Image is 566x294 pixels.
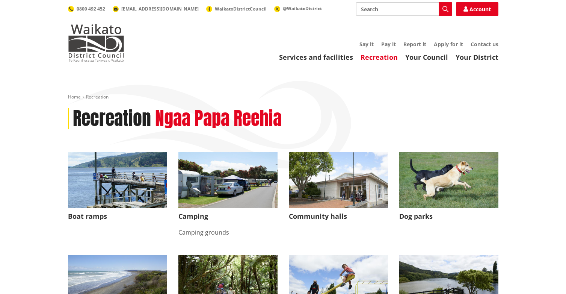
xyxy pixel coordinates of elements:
[399,152,498,208] img: Find your local dog park
[361,53,398,62] a: Recreation
[178,152,278,208] img: camping-ground-v2
[86,94,109,100] span: Recreation
[399,208,498,225] span: Dog parks
[399,152,498,225] a: Find your local dog park Dog parks
[405,53,448,62] a: Your Council
[289,152,388,225] a: Ngaruawahia Memorial Hall Community halls
[434,41,463,48] a: Apply for it
[68,152,167,208] img: Port Waikato boat ramp
[77,6,105,12] span: 0800 492 452
[456,2,498,16] a: Account
[178,152,278,225] a: camping-ground-v2 Camping
[68,6,105,12] a: 0800 492 452
[68,152,167,225] a: Port Waikato council maintained boat ramp Boat ramps
[215,6,267,12] span: WaikatoDistrictCouncil
[155,108,282,130] h2: Ngaa Papa Reehia
[206,6,267,12] a: WaikatoDistrictCouncil
[283,5,322,12] span: @WaikatoDistrict
[178,228,229,236] a: Camping grounds
[289,152,388,208] img: Ngaruawahia Memorial Hall
[456,53,498,62] a: Your District
[279,53,353,62] a: Services and facilities
[403,41,426,48] a: Report it
[121,6,199,12] span: [EMAIL_ADDRESS][DOMAIN_NAME]
[68,94,498,100] nav: breadcrumb
[178,208,278,225] span: Camping
[471,41,498,48] a: Contact us
[381,41,396,48] a: Pay it
[73,108,151,130] h1: Recreation
[359,41,374,48] a: Say it
[356,2,452,16] input: Search input
[274,5,322,12] a: @WaikatoDistrict
[68,208,167,225] span: Boat ramps
[68,24,124,62] img: Waikato District Council - Te Kaunihera aa Takiwaa o Waikato
[289,208,388,225] span: Community halls
[113,6,199,12] a: [EMAIL_ADDRESS][DOMAIN_NAME]
[68,94,81,100] a: Home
